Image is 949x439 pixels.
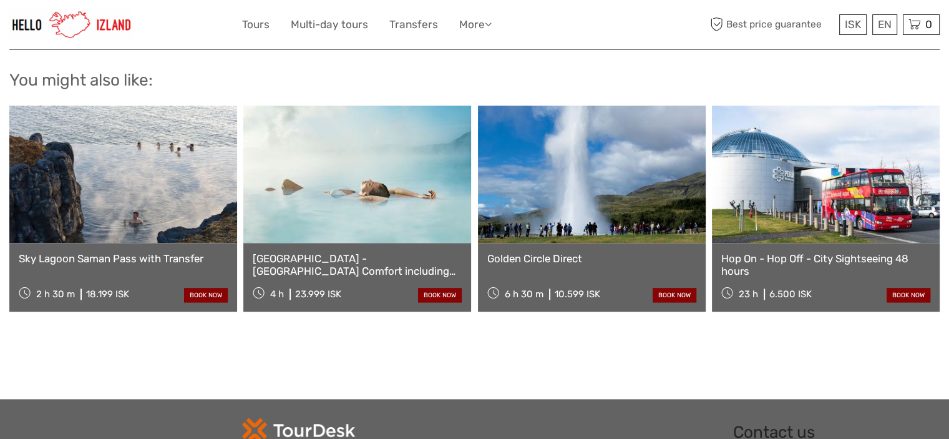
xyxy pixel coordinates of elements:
button: Open LiveChat chat widget [144,19,158,34]
h2: You might also like: [9,71,940,91]
div: 10.599 ISK [555,289,600,300]
span: 4 h [270,289,284,300]
a: Golden Circle Direct [487,252,696,265]
span: Best price guarantee [707,14,836,35]
a: Hop On - Hop Off - City Sightseeing 48 hours [721,252,930,278]
div: 18.199 ISK [86,289,129,300]
a: Transfers [389,16,438,34]
a: Tours [242,16,270,34]
div: EN [872,14,897,35]
a: [GEOGRAPHIC_DATA] - [GEOGRAPHIC_DATA] Comfort including admission [253,252,462,278]
a: book now [418,288,462,302]
span: 6 h 30 m [505,289,543,300]
img: 1270-cead85dc-23af-4572-be81-b346f9cd5751_logo_small.jpg [9,9,134,40]
span: 0 [923,18,934,31]
div: 6.500 ISK [769,289,812,300]
span: 2 h 30 m [36,289,75,300]
a: book now [184,288,228,302]
div: 23.999 ISK [295,289,341,300]
p: We're away right now. Please check back later! [17,22,141,32]
a: Multi-day tours [291,16,368,34]
span: ISK [845,18,861,31]
a: book now [653,288,696,302]
a: More [459,16,492,34]
a: Sky Lagoon Saman Pass with Transfer [19,252,228,265]
span: 23 h [739,289,758,300]
a: book now [887,288,930,302]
